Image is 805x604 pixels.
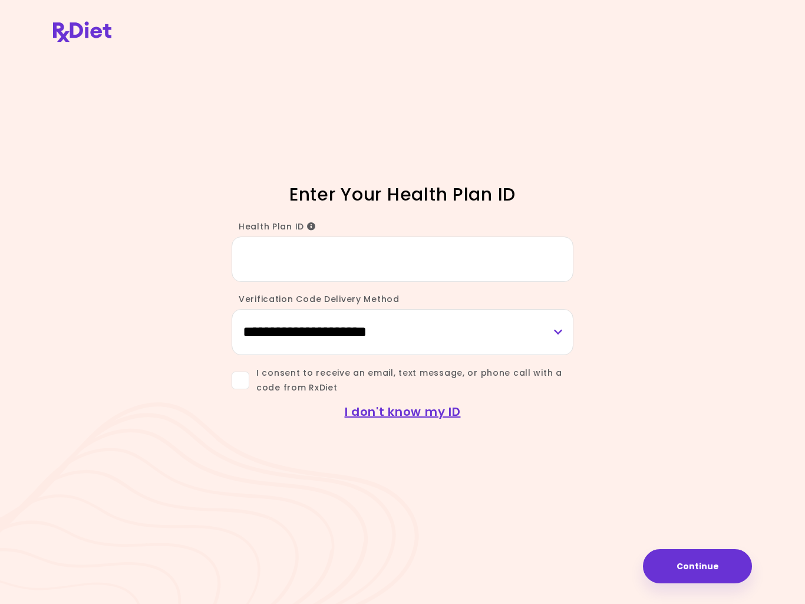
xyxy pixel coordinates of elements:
button: Continue [643,549,752,583]
span: Health Plan ID [239,221,316,232]
img: RxDiet [53,21,111,42]
i: Info [307,222,316,231]
a: I don't know my ID [345,403,461,420]
span: I consent to receive an email, text message, or phone call with a code from RxDiet [249,366,573,395]
label: Verification Code Delivery Method [232,293,400,305]
h1: Enter Your Health Plan ID [196,183,609,206]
